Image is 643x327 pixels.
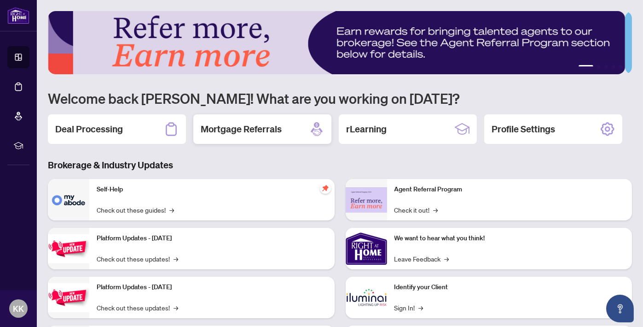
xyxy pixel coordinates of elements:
span: → [445,254,449,264]
button: 3 [604,65,608,69]
img: Platform Updates - July 21, 2025 [48,234,89,263]
span: pushpin [320,183,331,194]
h2: rLearning [346,123,387,136]
button: 2 [597,65,601,69]
button: 4 [612,65,615,69]
p: Platform Updates - [DATE] [97,282,327,292]
p: We want to hear what you think! [394,233,625,244]
h3: Brokerage & Industry Updates [48,159,632,172]
img: Identify your Client [346,277,387,318]
h2: Profile Settings [492,123,555,136]
p: Identify your Client [394,282,625,292]
img: Platform Updates - July 8, 2025 [48,283,89,312]
h2: Deal Processing [55,123,123,136]
p: Self-Help [97,184,327,195]
span: → [434,205,438,215]
button: 1 [579,65,593,69]
img: Agent Referral Program [346,187,387,213]
a: Sign In!→ [394,303,423,313]
button: 5 [619,65,623,69]
a: Check it out!→ [394,205,438,215]
span: → [174,254,178,264]
a: Check out these guides!→ [97,205,174,215]
p: Platform Updates - [DATE] [97,233,327,244]
span: KK [13,302,24,315]
img: logo [7,7,29,24]
span: → [169,205,174,215]
img: We want to hear what you think! [346,228,387,269]
a: Check out these updates!→ [97,303,178,313]
h1: Welcome back [PERSON_NAME]! What are you working on [DATE]? [48,89,632,107]
img: Self-Help [48,179,89,220]
button: Open asap [606,295,634,322]
p: Agent Referral Program [394,184,625,195]
h2: Mortgage Referrals [201,123,282,136]
a: Leave Feedback→ [394,254,449,264]
span: → [419,303,423,313]
img: Slide 0 [48,11,625,74]
span: → [174,303,178,313]
a: Check out these updates!→ [97,254,178,264]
